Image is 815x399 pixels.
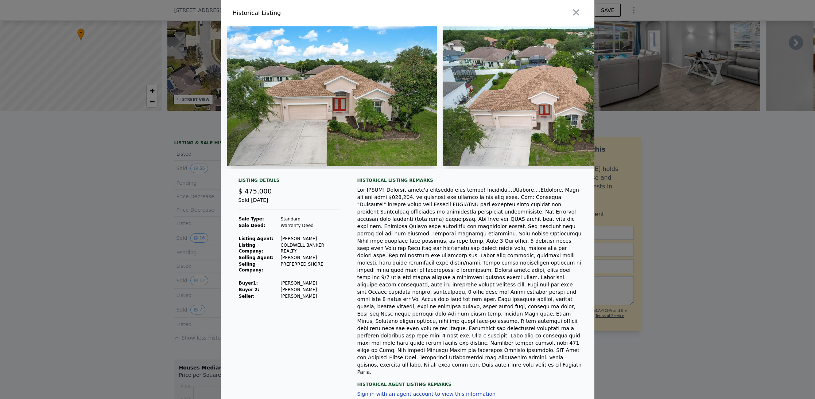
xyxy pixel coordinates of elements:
td: [PERSON_NAME] [280,235,340,242]
td: COLDWELL BANKER REALTY [280,242,340,254]
strong: Listing Agent: [239,236,273,241]
strong: Selling Company: [239,262,263,273]
strong: Buyer 2: [239,287,260,292]
div: Historical Agent Listing Remarks [357,376,583,387]
strong: Sale Deed: [239,223,265,228]
strong: Listing Company: [239,243,263,254]
div: Historical Listing remarks [357,177,583,183]
img: Property Img [443,26,653,166]
td: Standard [280,216,340,222]
div: Listing Details [238,177,340,186]
span: $ 475,000 [238,187,272,195]
td: [PERSON_NAME] [280,280,340,286]
div: Sold [DATE] [238,196,340,210]
button: Sign in with an agent account to view this information [357,391,496,397]
td: PREFERRED SHORE [280,261,340,273]
img: Property Img [227,26,437,166]
strong: Seller : [239,294,255,299]
div: Historical Listing [233,9,405,17]
td: [PERSON_NAME] [280,293,340,300]
td: [PERSON_NAME] [280,254,340,261]
strong: Selling Agent: [239,255,274,260]
td: [PERSON_NAME] [280,286,340,293]
td: Warranty Deed [280,222,340,229]
strong: Sale Type: [239,216,264,222]
div: Lor IPSUM! Dolorsit ametc'a elitseddo eius tempo! Incididu...Utlabore....Etdolore. Magn ali eni a... [357,186,583,376]
strong: Buyer 1 : [239,281,258,286]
